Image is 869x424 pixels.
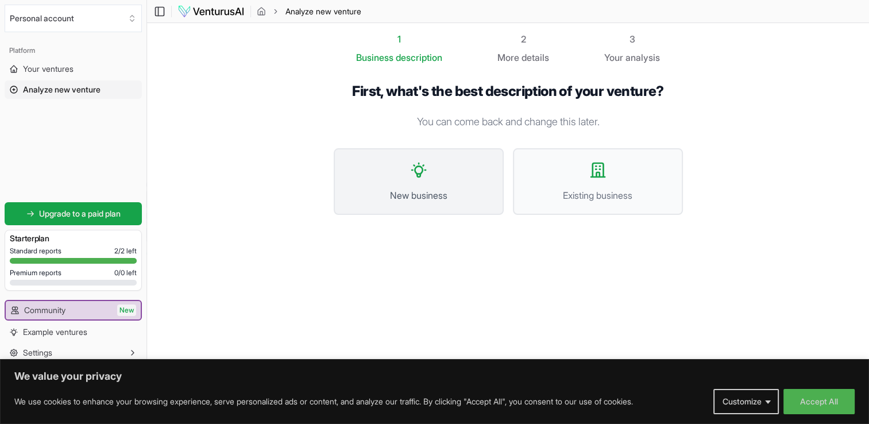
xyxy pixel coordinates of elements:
span: 0 / 0 left [114,268,137,277]
a: Analyze new venture [5,80,142,99]
img: logo [177,5,245,18]
button: Existing business [513,148,683,215]
a: Upgrade to a paid plan [5,202,142,225]
button: Settings [5,344,142,362]
span: Upgrade to a paid plan [39,208,121,219]
a: Example ventures [5,323,142,341]
span: New [117,304,136,316]
nav: breadcrumb [257,6,361,17]
span: Settings [23,347,52,359]
span: details [522,52,549,63]
p: We value your privacy [14,369,855,383]
h3: Starter plan [10,233,137,244]
button: Select an organization [5,5,142,32]
span: Your ventures [23,63,74,75]
span: analysis [625,52,660,63]
span: Example ventures [23,326,87,338]
span: Business [356,51,393,64]
span: Analyze new venture [23,84,101,95]
span: New business [346,188,491,202]
span: Premium reports [10,268,61,277]
h1: First, what's the best description of your venture? [334,83,683,100]
span: description [396,52,442,63]
p: You can come back and change this later. [334,114,683,130]
a: CommunityNew [6,301,141,319]
span: Existing business [526,188,670,202]
div: 3 [604,32,660,46]
button: Customize [713,389,779,414]
p: We use cookies to enhance your browsing experience, serve personalized ads or content, and analyz... [14,395,633,408]
button: Accept All [783,389,855,414]
span: More [497,51,519,64]
a: Your ventures [5,60,142,78]
div: 1 [356,32,442,46]
div: Platform [5,41,142,60]
span: Community [24,304,65,316]
span: Analyze new venture [285,6,361,17]
div: 2 [497,32,549,46]
span: 2 / 2 left [114,246,137,256]
span: Your [604,51,623,64]
span: Standard reports [10,246,61,256]
button: New business [334,148,504,215]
